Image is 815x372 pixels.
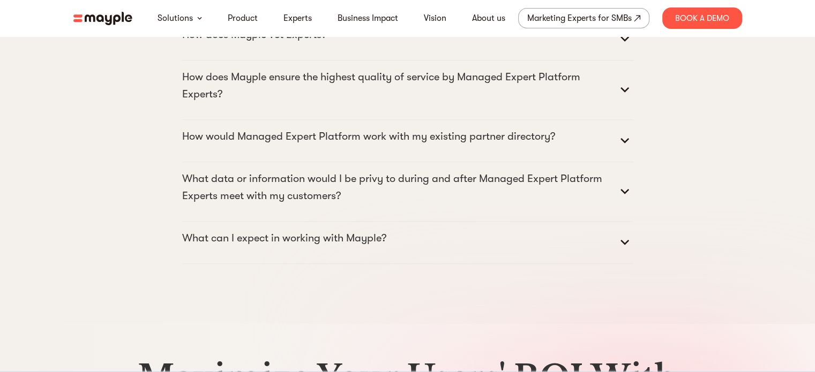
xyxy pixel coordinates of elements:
summary: What data or information would I be privy to during and after Managed Expert Platform Experts mee... [182,170,633,213]
div: Marketing Experts for SMBs [527,11,632,26]
summary: What can I expect in working with Mayple? [182,230,633,255]
img: mayple-logo [73,12,132,25]
a: Business Impact [338,12,398,25]
summary: How does Mayple vet Experts? [182,26,633,52]
img: arrow-down [197,17,202,20]
p: What data or information would I be privy to during and after Managed Expert Platform Experts mee... [182,170,616,204]
div: Book A Demo [662,7,742,29]
p: How would Managed Expert Platform work with my existing partner directory? [182,128,555,145]
a: About us [472,12,505,25]
a: Solutions [158,12,193,25]
summary: How does Mayple ensure the highest quality of service by Managed Expert Platform Experts? [182,69,633,111]
a: Experts [283,12,312,25]
summary: How would Managed Expert Platform work with my existing partner directory? [182,128,633,154]
a: Marketing Experts for SMBs [518,8,649,28]
a: Product [228,12,258,25]
a: Vision [424,12,446,25]
p: How does Mayple ensure the highest quality of service by Managed Expert Platform Experts? [182,69,616,103]
p: What can I expect in working with Mayple? [182,230,386,247]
